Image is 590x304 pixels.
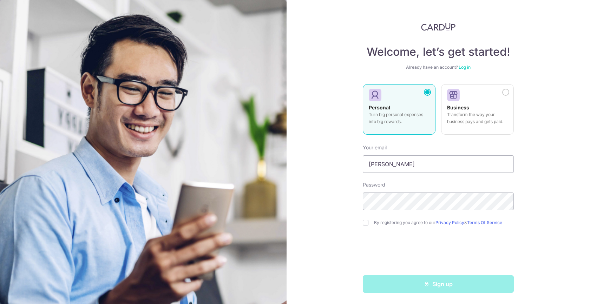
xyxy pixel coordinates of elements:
[363,181,385,188] label: Password
[363,45,514,59] h4: Welcome, let’s get started!
[363,155,514,173] input: Enter your Email
[363,65,514,70] div: Already have an account?
[467,220,502,225] a: Terms Of Service
[363,84,435,139] a: Personal Turn big personal expenses into big rewards.
[421,22,455,31] img: CardUp Logo
[447,104,469,110] strong: Business
[435,220,464,225] a: Privacy Policy
[369,111,430,125] p: Turn big personal expenses into big rewards.
[363,144,387,151] label: Your email
[374,220,514,225] label: By registering you agree to our &
[369,104,390,110] strong: Personal
[385,239,492,267] iframe: reCAPTCHA
[441,84,514,139] a: Business Transform the way your business pays and gets paid.
[447,111,508,125] p: Transform the way your business pays and gets paid.
[459,65,471,70] a: Log in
